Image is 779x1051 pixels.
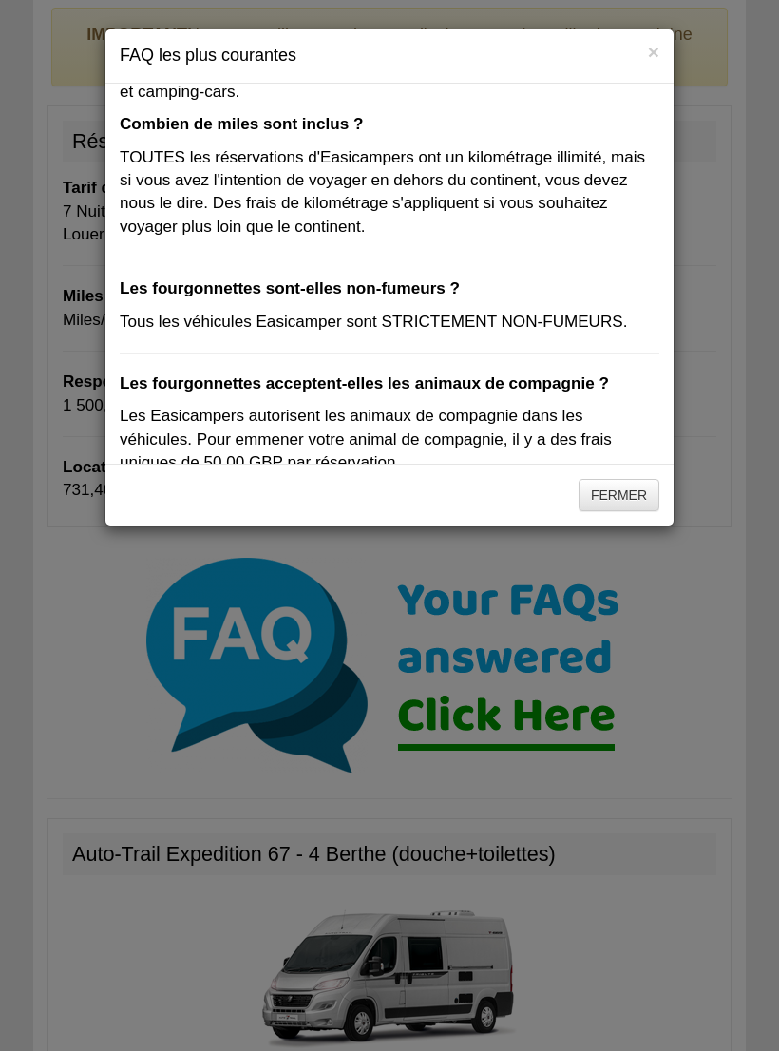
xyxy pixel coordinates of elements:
button: FERMER [579,479,659,511]
b: Combien de miles sont inclus ? [120,115,363,133]
p: Les Easicampers autorisent les animaux de compagnie dans les véhicules. Pour emmener votre animal... [120,405,659,474]
h4: FAQ les plus courantes [120,44,659,68]
b: Les fourgonnettes acceptent-elles les animaux de compagnie ? [120,374,609,392]
button: × [648,42,659,62]
p: TOUTES les réservations d'Easicampers ont un kilométrage illimité, mais si vous avez l'intention ... [120,146,659,239]
b: Les fourgonnettes sont-elles non-fumeurs ? [120,279,460,297]
p: Tous les véhicules Easicamper sont STRICTEMENT NON-FUMEURS. [120,311,659,334]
